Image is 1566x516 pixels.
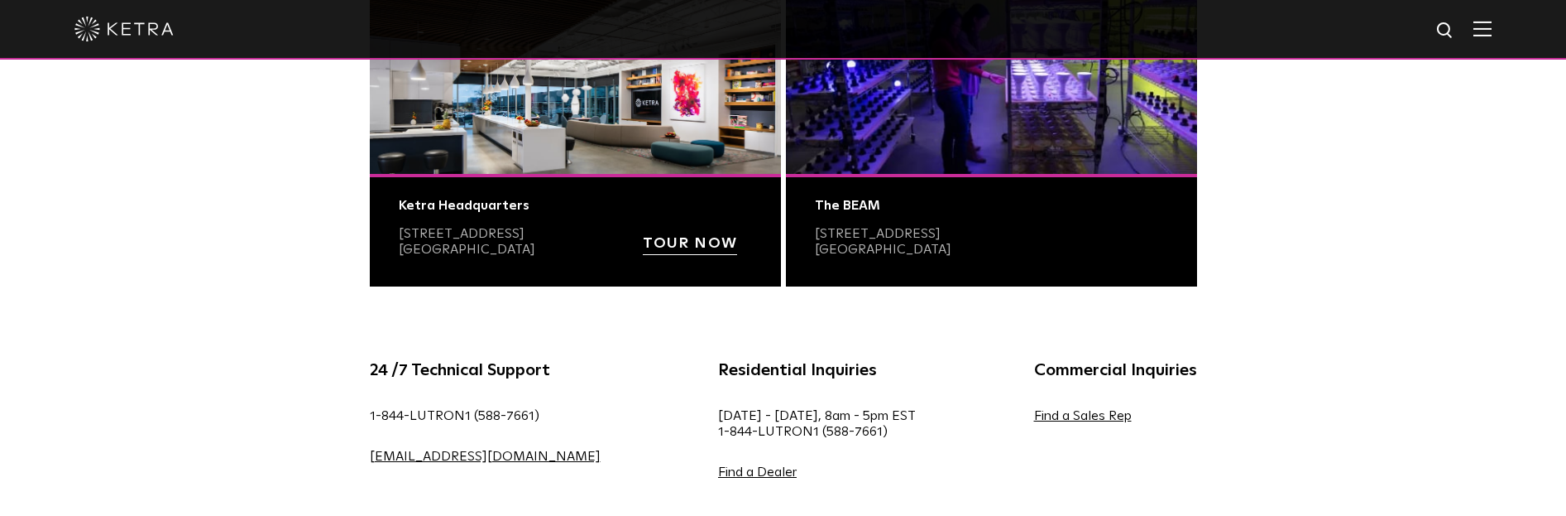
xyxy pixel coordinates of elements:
[370,450,601,463] a: [EMAIL_ADDRESS][DOMAIN_NAME]
[370,409,539,422] a: 1-844-LUTRON1 (588-7661)
[815,198,1168,214] div: The BEAM
[74,17,174,41] img: ketra-logo-2019-white
[718,425,888,438] a: 1-844-LUTRON1 (588-7661)
[370,357,601,383] h5: 24 /7 Technical Support
[1034,357,1197,383] h5: Commercial Inquiries
[643,236,737,251] strong: TOUR NOW
[718,357,916,383] h5: Residential Inquiries
[399,243,535,256] a: [GEOGRAPHIC_DATA]
[1473,21,1492,36] img: Hamburger%20Nav.svg
[399,227,524,240] a: [STREET_ADDRESS]
[815,227,941,240] a: [STREET_ADDRESS]
[1435,21,1456,41] img: search icon
[399,198,752,214] div: Ketra Headquarters
[718,408,916,440] p: [DATE] - [DATE], 8am - 5pm EST
[1034,409,1132,422] a: Find a Sales Rep
[643,237,737,255] a: TOUR NOW
[718,465,797,479] a: Find a Dealer
[815,243,951,256] a: [GEOGRAPHIC_DATA]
